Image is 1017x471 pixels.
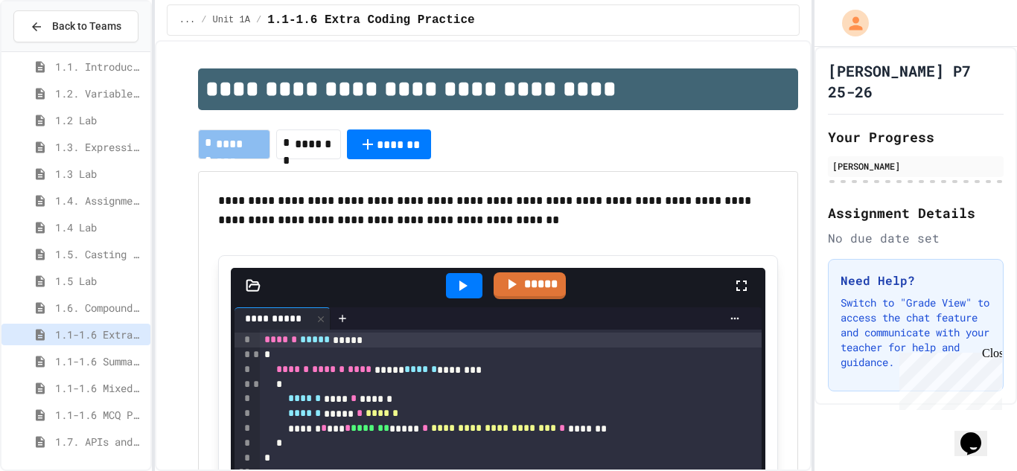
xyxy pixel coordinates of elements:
span: 1.3 Lab [55,166,144,182]
div: No due date set [828,229,1004,247]
div: [PERSON_NAME] [832,159,999,173]
span: 1.1-1.6 Extra Coding Practice [267,11,474,29]
span: 1.1-1.6 Extra Coding Practice [55,327,144,342]
button: Back to Teams [13,10,138,42]
span: / [256,14,261,26]
span: 1.1-1.6 MCQ Practice [55,407,144,423]
h2: Assignment Details [828,202,1004,223]
span: 1.3. Expressions and Output [New] [55,139,144,155]
span: 1.2. Variables and Data Types [55,86,144,101]
span: Back to Teams [52,19,121,34]
span: 1.7. APIs and Libraries [55,434,144,449]
span: 1.2 Lab [55,112,144,128]
span: ... [179,14,196,26]
div: Chat with us now!Close [6,6,103,94]
span: 1.1-1.6 Mixed Up Code Practice [55,380,144,396]
span: Unit 1A [213,14,250,26]
h1: [PERSON_NAME] P7 25-26 [828,60,1004,102]
span: 1.1. Introduction to Algorithms, Programming, and Compilers [55,59,144,74]
span: 1.5 Lab [55,273,144,289]
span: / [201,14,206,26]
h2: Your Progress [828,126,1004,147]
span: 1.1-1.6 Summary [55,353,144,369]
iframe: chat widget [893,347,1002,410]
span: 1.4 Lab [55,220,144,235]
span: 1.5. Casting and Ranges of Values [55,246,144,262]
div: My Account [826,6,873,40]
h3: Need Help? [841,272,991,289]
span: 1.4. Assignment and Input [55,193,144,208]
iframe: chat widget [954,411,1002,456]
p: Switch to "Grade View" to access the chat feature and communicate with your teacher for help and ... [841,295,991,370]
span: 1.6. Compound Assignment Operators [55,300,144,315]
